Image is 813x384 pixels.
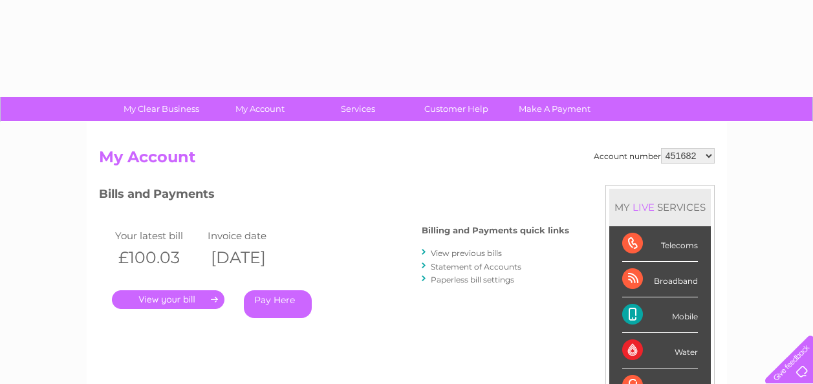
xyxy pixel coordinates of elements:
div: Telecoms [622,226,698,262]
h2: My Account [99,148,715,173]
div: Broadband [622,262,698,297]
div: Account number [594,148,715,164]
td: Invoice date [204,227,298,244]
a: View previous bills [431,248,502,258]
a: Paperless bill settings [431,275,514,284]
a: Statement of Accounts [431,262,521,272]
th: [DATE] [204,244,298,271]
div: MY SERVICES [609,189,711,226]
div: LIVE [630,201,657,213]
td: Your latest bill [112,227,205,244]
a: My Account [206,97,313,121]
h4: Billing and Payments quick links [422,226,569,235]
a: Pay Here [244,290,312,318]
div: Water [622,333,698,368]
a: My Clear Business [108,97,215,121]
div: Mobile [622,297,698,333]
th: £100.03 [112,244,205,271]
a: Customer Help [403,97,510,121]
h3: Bills and Payments [99,185,569,208]
a: . [112,290,224,309]
a: Make A Payment [501,97,608,121]
a: Services [305,97,411,121]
